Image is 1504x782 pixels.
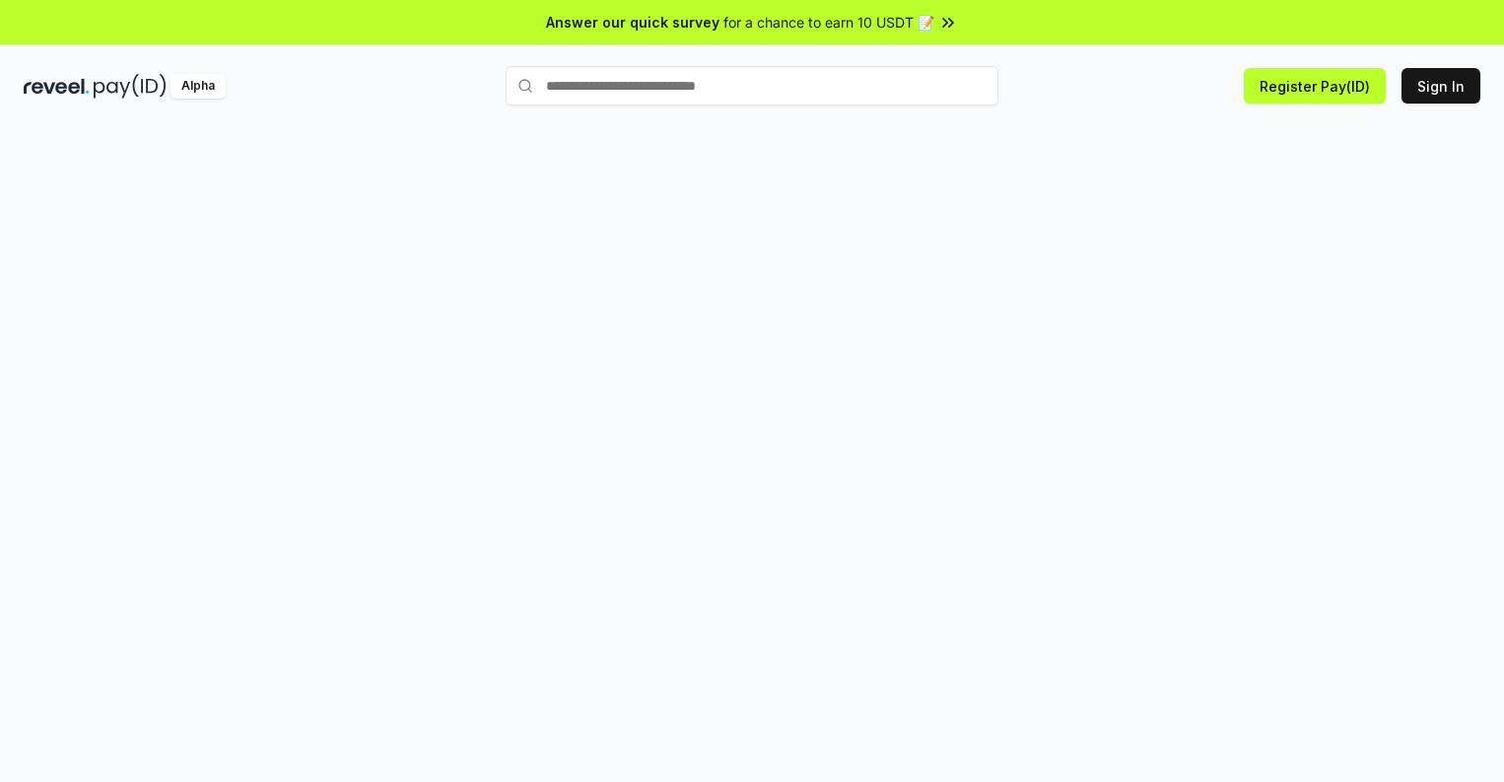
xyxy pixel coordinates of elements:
[723,12,934,33] span: for a chance to earn 10 USDT 📝
[94,74,167,99] img: pay_id
[1244,68,1386,104] button: Register Pay(ID)
[24,74,90,99] img: reveel_dark
[546,12,719,33] span: Answer our quick survey
[1401,68,1480,104] button: Sign In
[171,74,226,99] div: Alpha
